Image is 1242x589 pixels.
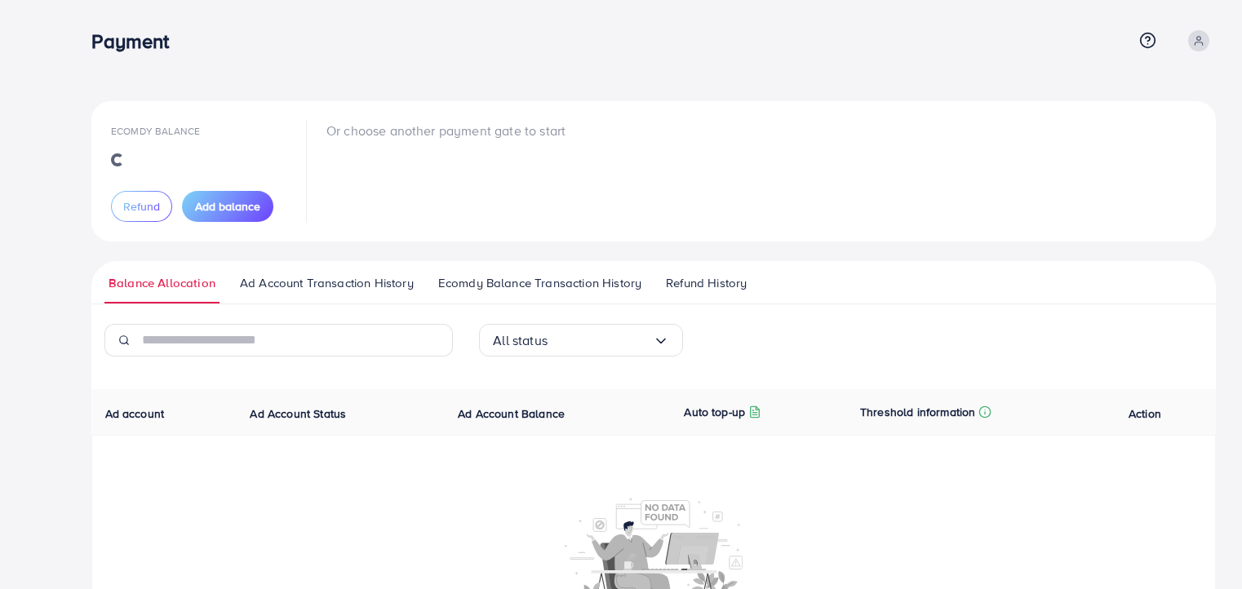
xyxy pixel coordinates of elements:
[458,405,565,422] span: Ad Account Balance
[195,198,260,215] span: Add balance
[666,274,747,292] span: Refund History
[493,328,548,353] span: All status
[684,402,745,422] p: Auto top-up
[91,29,182,53] h3: Payment
[111,191,172,222] button: Refund
[123,198,160,215] span: Refund
[479,324,683,356] div: Search for option
[1129,405,1161,422] span: Action
[111,124,200,138] span: Ecomdy Balance
[548,328,653,353] input: Search for option
[250,405,346,422] span: Ad Account Status
[109,274,215,292] span: Balance Allocation
[182,191,273,222] button: Add balance
[860,402,975,422] p: Threshold information
[438,274,641,292] span: Ecomdy Balance Transaction History
[240,274,414,292] span: Ad Account Transaction History
[326,121,566,140] p: Or choose another payment gate to start
[105,405,165,422] span: Ad account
